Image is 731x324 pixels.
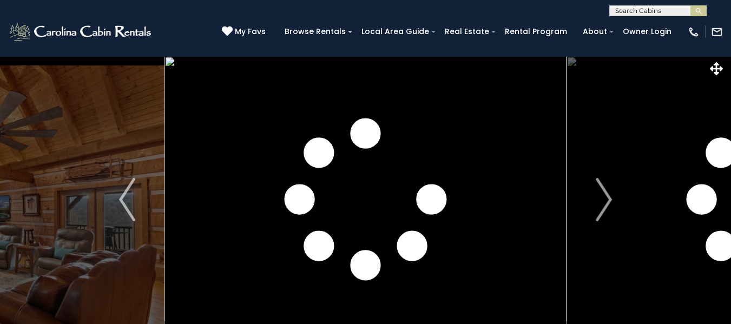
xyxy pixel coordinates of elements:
a: My Favs [222,26,268,38]
a: Browse Rentals [279,23,351,40]
img: arrow [119,178,135,221]
a: Real Estate [439,23,495,40]
img: White-1-2.png [8,21,154,43]
img: mail-regular-white.png [711,26,723,38]
a: About [577,23,613,40]
a: Rental Program [499,23,572,40]
a: Local Area Guide [356,23,434,40]
span: My Favs [235,26,266,37]
a: Owner Login [617,23,677,40]
img: phone-regular-white.png [688,26,700,38]
img: arrow [596,178,612,221]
